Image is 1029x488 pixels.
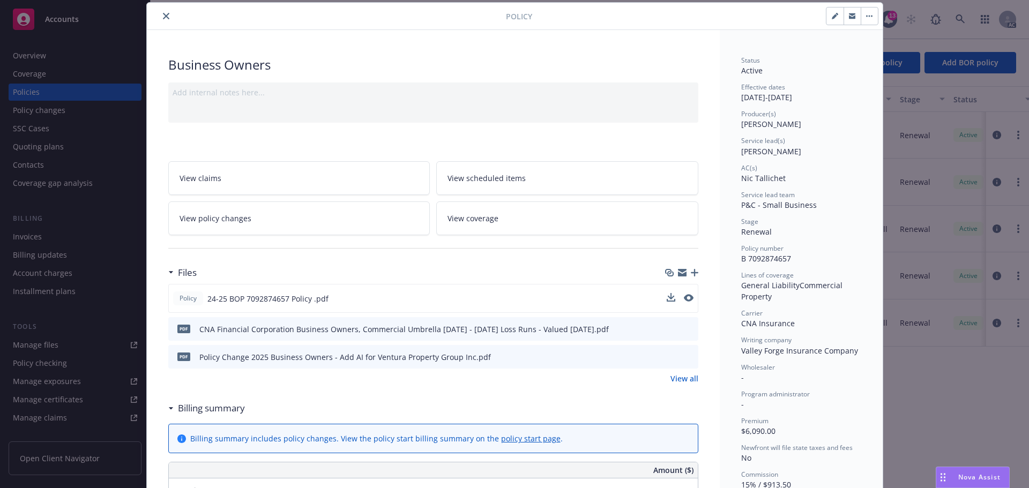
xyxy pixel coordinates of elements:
button: close [160,10,173,22]
button: download file [667,293,675,304]
span: Carrier [741,309,763,318]
a: View policy changes [168,201,430,235]
div: Drag to move [936,467,950,487]
span: View claims [180,172,221,184]
h3: Files [178,266,197,280]
a: policy start page [501,433,561,444]
button: preview file [684,293,694,304]
span: View scheduled items [448,172,526,184]
span: Program administrator [741,389,810,399]
div: Policy Change 2025 Business Owners - Add AI for Ventura Property Group Inc.pdf [199,351,491,363]
a: View coverage [436,201,698,235]
div: Billing summary [168,401,245,415]
div: Billing summary includes policy changes. View the policy start billing summary on the . [190,433,563,444]
button: preview file [684,294,694,302]
span: Nic Tallichet [741,173,786,183]
span: Effective dates [741,82,785,92]
span: Nova Assist [958,472,1001,482]
span: Commercial Property [741,280,845,302]
div: Business Owners [168,56,698,74]
div: CNA Financial Corporation Business Owners, Commercial Umbrella [DATE] - [DATE] Loss Runs - Valued... [199,324,609,335]
span: Newfront will file state taxes and fees [741,443,853,452]
span: - [741,399,744,409]
a: View claims [168,161,430,195]
span: Amount ($) [653,464,694,476]
span: No [741,453,751,463]
span: Policy [506,11,532,22]
button: Nova Assist [936,467,1010,488]
span: [PERSON_NAME] [741,146,801,156]
span: Renewal [741,227,772,237]
span: Service lead(s) [741,136,785,145]
span: Policy [177,294,199,303]
button: download file [667,293,675,302]
span: pdf [177,352,190,361]
span: Writing company [741,335,792,344]
button: download file [667,324,676,335]
div: Add internal notes here... [173,87,694,98]
button: preview file [684,324,694,335]
span: - [741,372,744,382]
span: pdf [177,325,190,333]
span: General Liability [741,280,800,290]
span: Premium [741,416,769,425]
h3: Billing summary [178,401,245,415]
span: [PERSON_NAME] [741,119,801,129]
span: P&C - Small Business [741,200,817,210]
span: Valley Forge Insurance Company [741,346,858,356]
span: Wholesaler [741,363,775,372]
span: View coverage [448,213,498,224]
span: Producer(s) [741,109,776,118]
div: Files [168,266,197,280]
span: 24-25 BOP 7092874657 Policy .pdf [207,293,329,304]
span: Service lead team [741,190,795,199]
div: [DATE] - [DATE] [741,82,861,103]
span: Commission [741,470,778,479]
button: download file [667,351,676,363]
span: Active [741,65,763,76]
span: Policy number [741,244,784,253]
span: Stage [741,217,758,226]
span: Lines of coverage [741,271,794,280]
span: $6,090.00 [741,426,776,436]
a: View all [670,373,698,384]
span: AC(s) [741,163,757,172]
a: View scheduled items [436,161,698,195]
span: CNA Insurance [741,318,795,328]
span: B 7092874657 [741,253,791,264]
span: Status [741,56,760,65]
button: preview file [684,351,694,363]
span: View policy changes [180,213,251,224]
